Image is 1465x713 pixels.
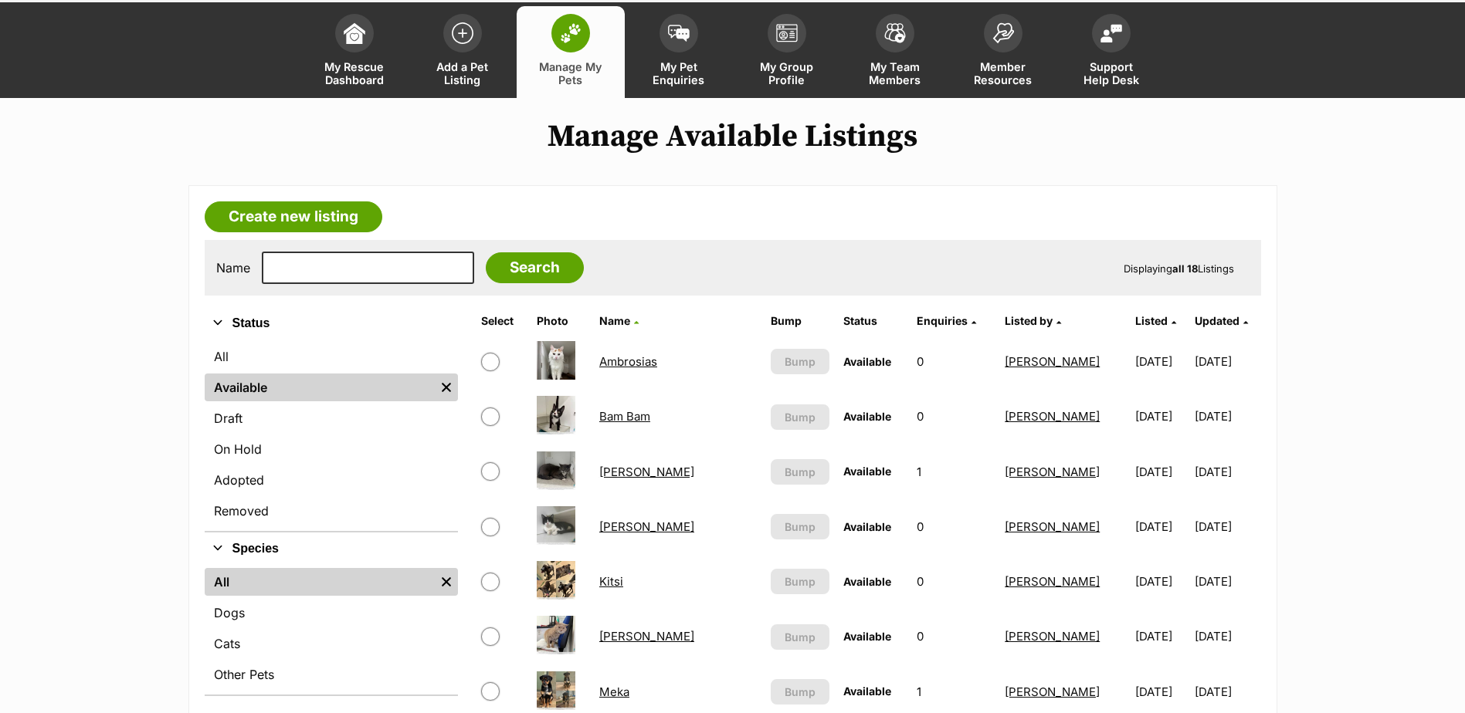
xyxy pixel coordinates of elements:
img: add-pet-listing-icon-0afa8454b4691262ce3f59096e99ab1cd57d4a30225e0717b998d2c9b9846f56.svg [452,22,473,44]
span: Bump [785,464,816,480]
a: [PERSON_NAME] [599,465,694,479]
a: Listed [1135,314,1176,327]
img: member-resources-icon-8e73f808a243e03378d46382f2149f9095a855e16c252ad45f914b54edf8863c.svg [992,22,1014,43]
td: [DATE] [1129,335,1193,388]
span: Listed by [1005,314,1053,327]
button: Bump [771,459,829,485]
span: Support Help Desk [1077,60,1146,86]
td: [DATE] [1129,390,1193,443]
img: team-members-icon-5396bd8760b3fe7c0b43da4ab00e1e3bb1a5d9ba89233759b79545d2d3fc5d0d.svg [884,23,906,43]
a: Remove filter [435,568,458,596]
span: Available [843,410,891,423]
a: My Pet Enquiries [625,6,733,98]
span: Available [843,355,891,368]
span: Bump [785,684,816,700]
a: Updated [1195,314,1248,327]
td: [DATE] [1195,445,1259,498]
td: 1 [911,445,997,498]
a: [PERSON_NAME] [1005,684,1100,699]
a: Support Help Desk [1057,6,1165,98]
a: [PERSON_NAME] [1005,354,1100,369]
td: [DATE] [1195,390,1259,443]
button: Species [205,539,458,559]
span: Member Resources [968,60,1038,86]
button: Bump [771,624,829,650]
a: Other Pets [205,661,458,688]
button: Bump [771,679,829,705]
td: 0 [911,335,997,388]
a: Removed [205,497,458,525]
span: Bump [785,519,816,535]
a: Draft [205,404,458,432]
a: Cats [205,630,458,657]
a: Meka [599,684,629,699]
a: Dogs [205,599,458,627]
span: Updated [1195,314,1239,327]
a: [PERSON_NAME] [1005,519,1100,534]
td: 0 [911,610,997,663]
img: group-profile-icon-3fa3cf56718a62981997c0bc7e787c4b2cf8bcc04b72c1350f741eb67cf2f40e.svg [776,24,798,42]
img: help-desk-icon-fdf02630f3aa405de69fd3d07c3f3aa587a6932b1a1747fa1d2bba05be0121f9.svg [1100,24,1122,42]
span: Name [599,314,630,327]
a: Enquiries [917,314,976,327]
a: All [205,343,458,370]
img: manage-my-pets-icon-02211641906a0b7f246fdf0571729dbe1e7629f14944591b6c1af311fb30b64b.svg [560,23,582,43]
a: Kitsi [599,574,623,589]
button: Status [205,313,458,333]
a: My Group Profile [733,6,841,98]
span: Bump [785,629,816,645]
span: Available [843,684,891,698]
td: [DATE] [1195,555,1259,608]
a: Create new listing [205,201,382,232]
span: Available [843,575,891,588]
a: Ambrosias [599,354,657,369]
span: Bump [785,573,816,590]
a: Available [205,373,435,401]
td: 0 [911,390,997,443]
span: Available [843,520,891,533]
span: My Rescue Dashboard [320,60,389,86]
td: [DATE] [1195,500,1259,553]
strong: all 18 [1172,262,1198,275]
a: [PERSON_NAME] [1005,629,1100,644]
a: My Team Members [841,6,949,98]
td: [DATE] [1129,610,1193,663]
a: My Rescue Dashboard [300,6,409,98]
a: [PERSON_NAME] [599,629,694,644]
input: Search [486,252,584,283]
th: Status [837,309,910,333]
span: Listed [1135,314,1168,327]
a: Remove filter [435,373,458,401]
span: Manage My Pets [536,60,605,86]
a: [PERSON_NAME] [1005,409,1100,424]
span: translation missing: en.admin.listings.index.attributes.enquiries [917,314,968,327]
span: Displaying Listings [1124,262,1234,275]
a: Adopted [205,466,458,494]
td: [DATE] [1195,610,1259,663]
td: [DATE] [1129,445,1193,498]
span: Available [843,630,891,643]
th: Bump [765,309,835,333]
a: [PERSON_NAME] [1005,465,1100,479]
span: Available [843,465,891,478]
button: Bump [771,404,829,430]
td: [DATE] [1129,555,1193,608]
a: Member Resources [949,6,1057,98]
td: 0 [911,555,997,608]
a: All [205,568,435,596]
a: [PERSON_NAME] [1005,574,1100,589]
span: My Team Members [860,60,930,86]
th: Photo [531,309,592,333]
a: Manage My Pets [517,6,625,98]
a: [PERSON_NAME] [599,519,694,534]
span: Bump [785,353,816,370]
button: Bump [771,514,829,539]
div: Species [205,565,458,694]
a: Name [599,314,639,327]
th: Select [475,309,529,333]
a: On Hold [205,435,458,463]
span: Add a Pet Listing [428,60,497,86]
td: [DATE] [1129,500,1193,553]
span: My Pet Enquiries [644,60,714,86]
a: Bam Bam [599,409,650,424]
